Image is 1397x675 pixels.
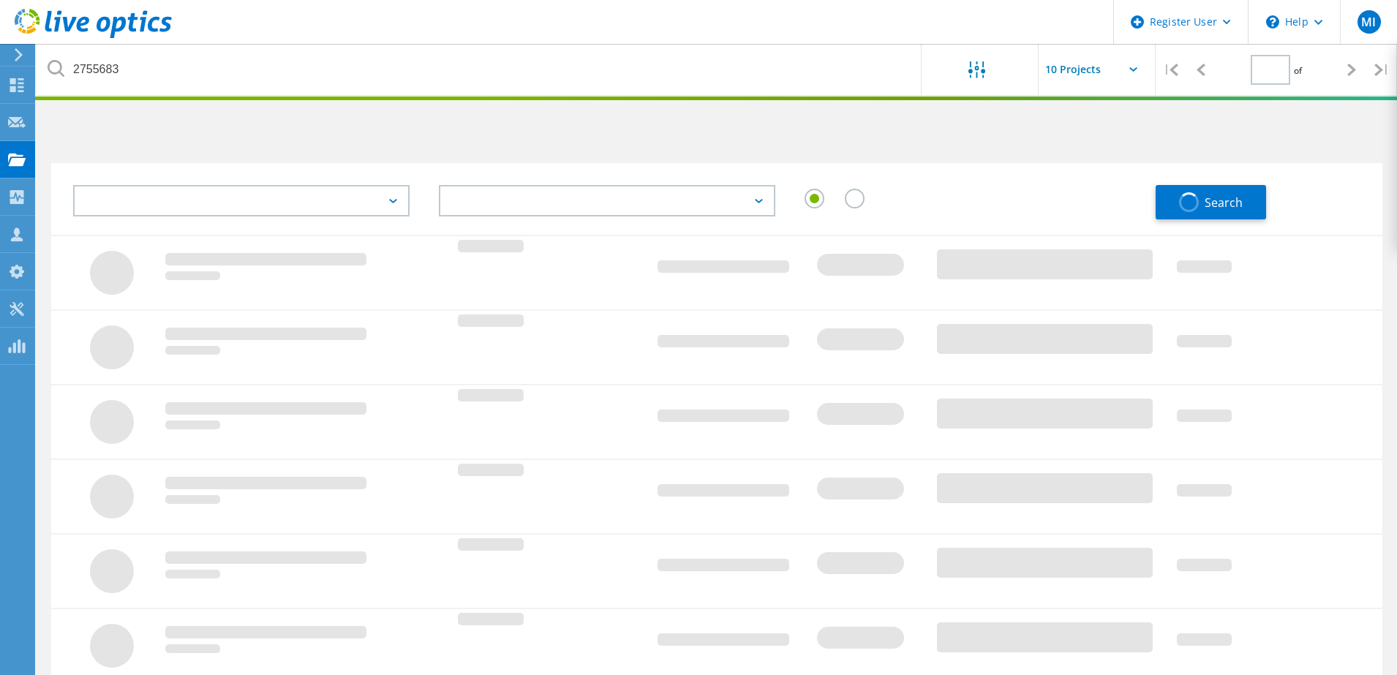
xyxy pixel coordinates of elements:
[15,31,172,41] a: Live Optics Dashboard
[1294,64,1302,77] span: of
[37,44,922,95] input: undefined
[1367,44,1397,96] div: |
[1205,195,1243,211] span: Search
[1361,16,1376,28] span: MI
[1266,15,1279,29] svg: \n
[1156,44,1186,96] div: |
[1156,185,1266,219] button: Search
